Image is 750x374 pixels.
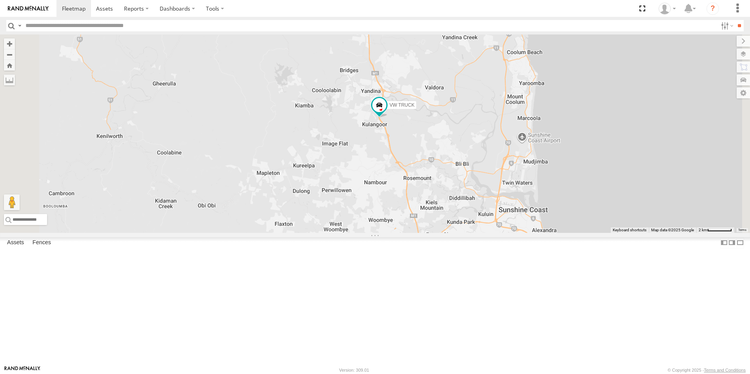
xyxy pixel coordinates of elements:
[4,74,15,85] label: Measure
[4,38,15,49] button: Zoom in
[339,368,369,372] div: Version: 309.01
[656,3,679,15] div: Tim Worthington
[720,237,728,249] label: Dock Summary Table to the Left
[613,227,646,233] button: Keyboard shortcuts
[4,366,40,374] a: Visit our Website
[737,87,750,98] label: Map Settings
[8,6,49,11] img: rand-logo.svg
[651,228,694,232] span: Map data ©2025 Google
[706,2,719,15] i: ?
[4,49,15,60] button: Zoom out
[718,20,735,31] label: Search Filter Options
[16,20,23,31] label: Search Query
[699,228,707,232] span: 2 km
[390,103,415,108] span: VW TRUCK
[29,237,55,248] label: Fences
[3,237,28,248] label: Assets
[4,60,15,71] button: Zoom Home
[4,194,20,210] button: Drag Pegman onto the map to open Street View
[668,368,746,372] div: © Copyright 2025 -
[728,237,736,249] label: Dock Summary Table to the Right
[696,227,734,233] button: Map Scale: 2 km per 59 pixels
[736,237,744,249] label: Hide Summary Table
[704,368,746,372] a: Terms and Conditions
[738,229,746,232] a: Terms (opens in new tab)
